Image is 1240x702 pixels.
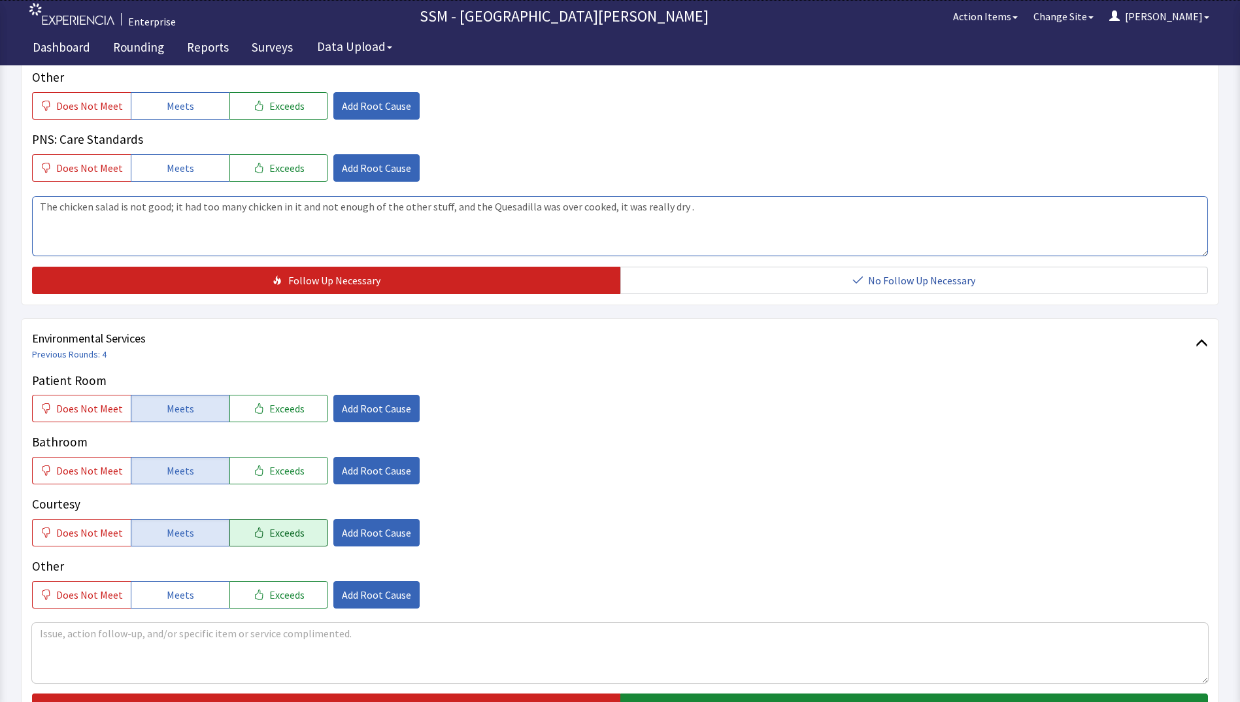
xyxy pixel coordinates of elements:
button: Exceeds [229,519,328,546]
button: Add Root Cause [333,154,420,182]
span: Exceeds [269,525,305,541]
span: No Follow Up Necessary [868,273,975,288]
button: Add Root Cause [333,395,420,422]
button: Meets [131,395,229,422]
a: Dashboard [23,33,100,65]
span: Add Root Cause [342,525,411,541]
a: Surveys [242,33,303,65]
p: Other [32,557,1208,576]
button: Exceeds [229,457,328,484]
button: Meets [131,154,229,182]
button: Add Root Cause [333,457,420,484]
button: Change Site [1026,3,1101,29]
span: Environmental Services [32,329,1196,348]
span: Does Not Meet [56,98,123,114]
button: Exceeds [229,92,328,120]
p: SSM - [GEOGRAPHIC_DATA][PERSON_NAME] [182,6,945,27]
span: Add Root Cause [342,401,411,416]
span: Meets [167,525,194,541]
span: Exceeds [269,587,305,603]
button: Does Not Meet [32,519,131,546]
button: Exceeds [229,581,328,609]
p: PNS: Care Standards [32,130,1208,149]
button: Add Root Cause [333,581,420,609]
button: Does Not Meet [32,395,131,422]
button: [PERSON_NAME] [1101,3,1217,29]
p: Bathroom [32,433,1208,452]
span: Exceeds [269,401,305,416]
button: Does Not Meet [32,92,131,120]
button: Does Not Meet [32,154,131,182]
button: Action Items [945,3,1026,29]
span: Does Not Meet [56,401,123,416]
p: Patient Room [32,371,1208,390]
button: Does Not Meet [32,457,131,484]
a: Reports [177,33,239,65]
button: Does Not Meet [32,581,131,609]
span: Meets [167,401,194,416]
button: Meets [131,92,229,120]
button: Follow Up Necessary [32,267,620,294]
div: Enterprise [128,14,176,29]
span: Exceeds [269,160,305,176]
span: Does Not Meet [56,463,123,478]
span: Meets [167,587,194,603]
span: Follow Up Necessary [288,273,380,288]
button: Exceeds [229,395,328,422]
span: Add Root Cause [342,98,411,114]
span: Add Root Cause [342,160,411,176]
span: Does Not Meet [56,587,123,603]
span: Does Not Meet [56,525,123,541]
p: Other [32,68,1208,87]
button: No Follow Up Necessary [620,267,1209,294]
button: Add Root Cause [333,519,420,546]
span: Exceeds [269,463,305,478]
span: Add Root Cause [342,587,411,603]
button: Add Root Cause [333,92,420,120]
span: Meets [167,98,194,114]
span: Exceeds [269,98,305,114]
p: Courtesy [32,495,1208,514]
button: Meets [131,457,229,484]
a: Previous Rounds: 4 [32,348,107,360]
a: Rounding [103,33,174,65]
span: Add Root Cause [342,463,411,478]
img: experiencia_logo.png [29,3,114,25]
button: Data Upload [309,35,400,59]
span: Does Not Meet [56,160,123,176]
button: Meets [131,519,229,546]
button: Meets [131,581,229,609]
button: Exceeds [229,154,328,182]
span: Meets [167,160,194,176]
span: Meets [167,463,194,478]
